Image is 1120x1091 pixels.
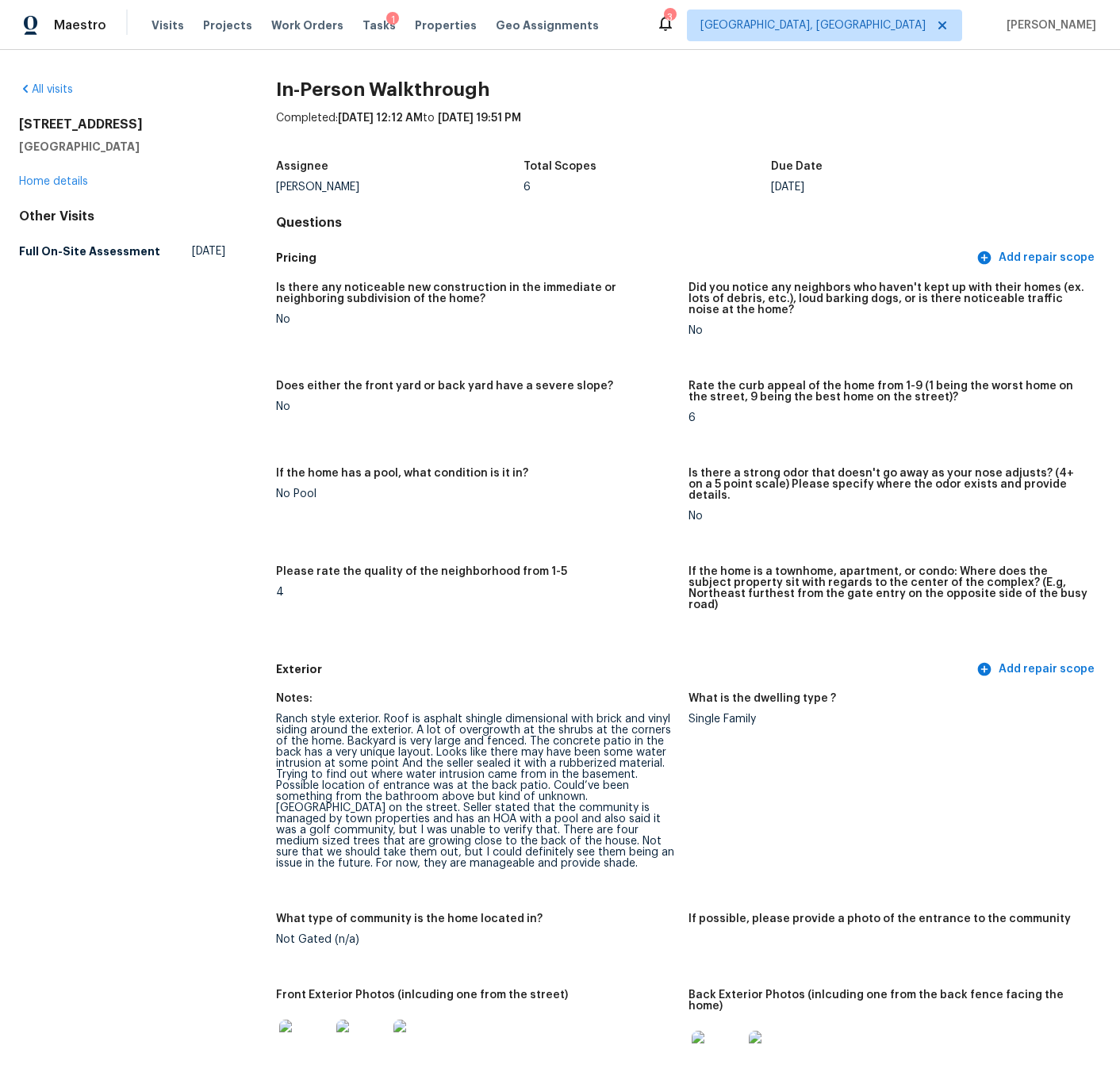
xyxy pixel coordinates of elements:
h5: Does either the front yard or back yard have a severe slope? [276,381,613,392]
div: Other Visits [19,209,225,224]
div: Ranch style exterior. Roof is asphalt shingle dimensional with brick and vinyl siding around the ... [276,714,676,869]
span: [PERSON_NAME] [1000,17,1096,33]
div: 6 [688,412,1088,423]
span: Tasks [362,20,396,31]
h5: Please rate the quality of the neighborhood from 1-5 [276,566,567,577]
div: No Pool [276,488,676,500]
div: No [688,325,1088,336]
div: 3 [664,10,675,25]
h5: What is the dwelling type ? [688,693,836,704]
div: 4 [276,587,676,598]
button: Add repair scope [973,655,1101,684]
span: Maestro [54,17,106,33]
h5: Total Scopes [524,161,596,172]
a: All visits [19,84,73,95]
h5: If the home is a townhome, apartment, or condo: Where does the subject property sit with regards ... [688,566,1088,611]
h5: Is there a strong odor that doesn't go away as your nose adjusts? (4+ on a 5 point scale) Please ... [688,468,1088,501]
h5: Assignee [276,161,328,172]
div: [PERSON_NAME] [276,182,524,193]
h5: Due Date [771,161,823,172]
h2: In-Person Walkthrough [276,82,1101,98]
h5: Is there any noticeable new construction in the immediate or neighboring subdivision of the home? [276,282,676,304]
h5: What type of community is the home located in? [276,913,543,924]
span: Projects [203,17,252,33]
div: 6 [524,182,771,193]
span: Visits [152,17,184,33]
h5: Notes: [276,693,313,704]
span: [DATE] 12:12 AM [338,113,423,124]
div: Completed: to [276,110,1101,151]
div: No [276,401,676,412]
h5: Did you notice any neighbors who haven't kept up with their homes (ex. lots of debris, etc.), lou... [688,282,1088,316]
h5: If possible, please provide a photo of the entrance to the community [688,913,1071,924]
span: Add repair scope [980,660,1095,679]
h5: Rate the curb appeal of the home from 1-9 (1 being the worst home on the street, 9 being the best... [688,381,1088,403]
span: Work Orders [271,17,343,33]
div: [DATE] [771,182,1018,193]
h5: Front Exterior Photos (inlcuding one from the street) [276,990,568,1001]
div: 1 [386,12,399,28]
span: Add repair scope [980,248,1095,268]
h5: If the home has a pool, what condition is it in? [276,468,528,479]
div: No [276,314,676,325]
span: Properties [415,17,477,33]
h5: Back Exterior Photos (inlcuding one from the back fence facing the home) [688,990,1088,1012]
span: [DATE] 19:51 PM [438,113,521,124]
h5: Pricing [276,250,973,266]
h4: Questions [276,215,1101,231]
a: Home details [19,176,88,187]
a: Full On-Site Assessment[DATE] [19,237,225,266]
span: [DATE] [192,243,225,259]
h5: [GEOGRAPHIC_DATA] [19,139,225,155]
span: [GEOGRAPHIC_DATA], [GEOGRAPHIC_DATA] [700,17,926,33]
div: Not Gated (n/a) [276,934,676,945]
h5: Full On-Site Assessment [19,243,160,259]
h5: Exterior [276,661,973,678]
h2: [STREET_ADDRESS] [19,117,225,132]
button: Add repair scope [973,243,1101,273]
div: Single Family [688,714,1088,725]
div: No [688,511,1088,522]
span: Geo Assignments [496,17,599,33]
